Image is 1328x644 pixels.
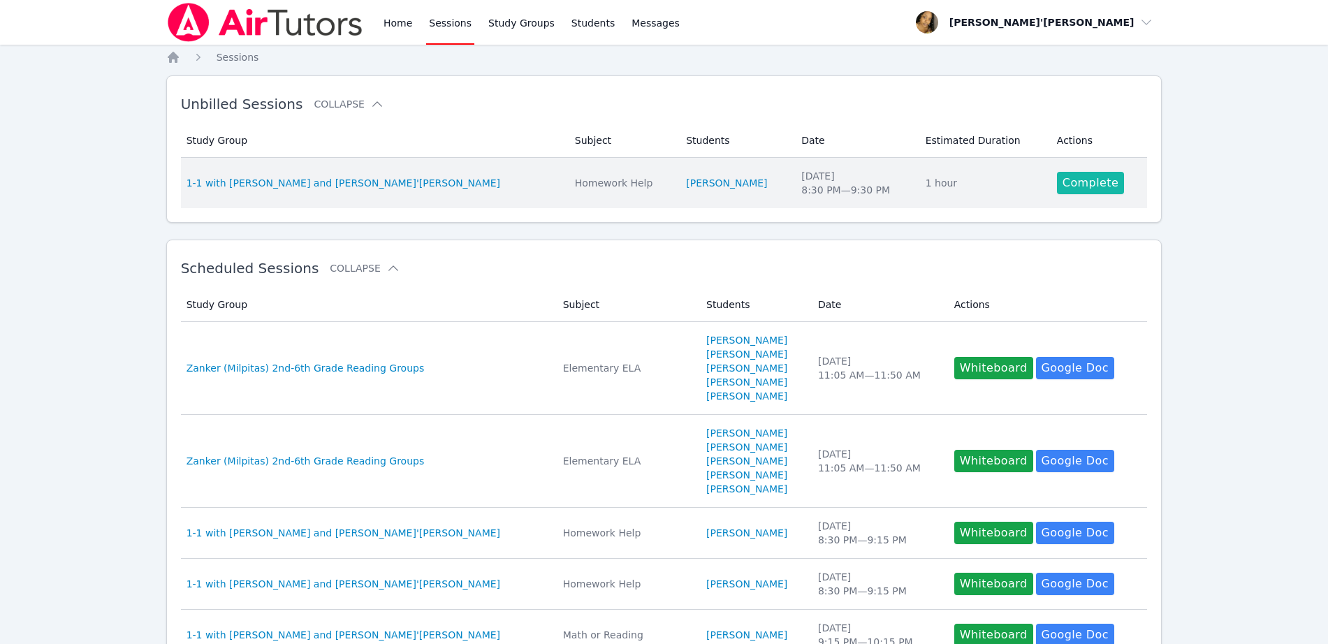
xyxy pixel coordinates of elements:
[706,577,787,591] a: [PERSON_NAME]
[1036,573,1114,595] a: Google Doc
[706,468,787,482] a: [PERSON_NAME]
[810,288,946,322] th: Date
[217,50,259,64] a: Sessions
[166,3,364,42] img: Air Tutors
[632,16,680,30] span: Messages
[1036,522,1114,544] a: Google Doc
[181,415,1148,508] tr: Zanker (Milpitas) 2nd-6th Grade Reading GroupsElementary ELA[PERSON_NAME][PERSON_NAME][PERSON_NAM...
[187,526,500,540] a: 1-1 with [PERSON_NAME] and [PERSON_NAME]'[PERSON_NAME]
[187,176,500,190] a: 1-1 with [PERSON_NAME] and [PERSON_NAME]'[PERSON_NAME]
[706,389,787,403] a: [PERSON_NAME]
[555,288,698,322] th: Subject
[181,96,303,112] span: Unbilled Sessions
[181,508,1148,559] tr: 1-1 with [PERSON_NAME] and [PERSON_NAME]'[PERSON_NAME]Homework Help[PERSON_NAME][DATE]8:30 PM—9:1...
[954,573,1033,595] button: Whiteboard
[187,361,425,375] a: Zanker (Milpitas) 2nd-6th Grade Reading Groups
[818,519,937,547] div: [DATE] 8:30 PM — 9:15 PM
[678,124,793,158] th: Students
[181,260,319,277] span: Scheduled Sessions
[187,577,500,591] a: 1-1 with [PERSON_NAME] and [PERSON_NAME]'[PERSON_NAME]
[818,570,937,598] div: [DATE] 8:30 PM — 9:15 PM
[706,440,787,454] a: [PERSON_NAME]
[563,454,689,468] div: Elementary ELA
[954,357,1033,379] button: Whiteboard
[706,361,787,375] a: [PERSON_NAME]
[793,124,917,158] th: Date
[1049,124,1148,158] th: Actions
[181,124,567,158] th: Study Group
[1057,172,1124,194] a: Complete
[1036,450,1114,472] a: Google Doc
[698,288,810,322] th: Students
[706,482,787,496] a: [PERSON_NAME]
[954,522,1033,544] button: Whiteboard
[314,97,384,111] button: Collapse
[686,176,767,190] a: [PERSON_NAME]
[917,124,1049,158] th: Estimated Duration
[181,158,1148,208] tr: 1-1 with [PERSON_NAME] and [PERSON_NAME]'[PERSON_NAME]Homework Help[PERSON_NAME][DATE]8:30 PM—9:3...
[954,450,1033,472] button: Whiteboard
[567,124,678,158] th: Subject
[706,426,787,440] a: [PERSON_NAME]
[706,526,787,540] a: [PERSON_NAME]
[181,559,1148,610] tr: 1-1 with [PERSON_NAME] and [PERSON_NAME]'[PERSON_NAME]Homework Help[PERSON_NAME][DATE]8:30 PM—9:1...
[563,361,689,375] div: Elementary ELA
[706,375,787,389] a: [PERSON_NAME]
[563,628,689,642] div: Math or Reading
[166,50,1162,64] nav: Breadcrumb
[818,447,937,475] div: [DATE] 11:05 AM — 11:50 AM
[563,526,689,540] div: Homework Help
[946,288,1148,322] th: Actions
[706,628,787,642] a: [PERSON_NAME]
[801,169,908,197] div: [DATE] 8:30 PM — 9:30 PM
[706,454,787,468] a: [PERSON_NAME]
[706,333,787,347] a: [PERSON_NAME]
[181,288,555,322] th: Study Group
[575,176,669,190] div: Homework Help
[330,261,400,275] button: Collapse
[187,454,425,468] a: Zanker (Milpitas) 2nd-6th Grade Reading Groups
[217,52,259,63] span: Sessions
[1036,357,1114,379] a: Google Doc
[563,577,689,591] div: Homework Help
[181,322,1148,415] tr: Zanker (Milpitas) 2nd-6th Grade Reading GroupsElementary ELA[PERSON_NAME][PERSON_NAME][PERSON_NAM...
[706,347,787,361] a: [PERSON_NAME]
[926,176,1040,190] div: 1 hour
[818,354,937,382] div: [DATE] 11:05 AM — 11:50 AM
[187,628,500,642] a: 1-1 with [PERSON_NAME] and [PERSON_NAME]'[PERSON_NAME]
